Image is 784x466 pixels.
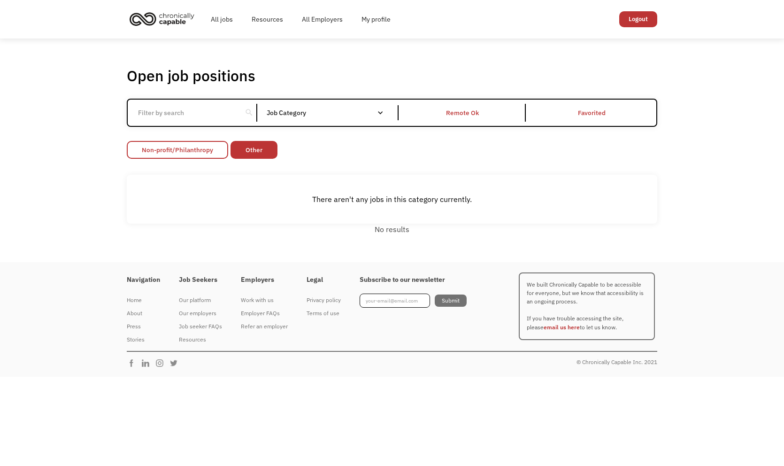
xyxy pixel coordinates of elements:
[127,276,160,284] h4: Navigation
[155,358,169,368] img: Chronically Capable Instagram Page
[179,333,222,346] a: Resources
[519,272,655,340] p: We built Chronically Capable to be accessible for everyone, but we know that accessibility is an ...
[241,307,288,320] a: Employer FAQs
[360,294,430,308] input: your-email@email.com
[127,307,160,320] a: About
[307,295,341,306] div: Privacy policy
[307,307,341,320] a: Terms of use
[131,194,653,205] div: There aren't any jobs in this category currently.
[360,276,467,284] h4: Subscribe to our newsletter
[292,4,352,34] a: All Employers
[127,333,160,346] a: Stories
[619,11,657,27] a: Logout
[242,4,292,34] a: Resources
[127,8,201,29] a: home
[399,100,527,126] a: Remote Ok
[528,100,656,126] a: Favorited
[231,141,277,159] a: Other
[576,357,657,368] div: © Chronically Capable Inc. 2021
[307,294,341,307] a: Privacy policy
[127,99,657,127] form: Email Form
[446,107,479,118] div: Remote Ok
[127,308,160,319] div: About
[241,295,288,306] div: Work with us
[179,307,222,320] a: Our employers
[245,106,254,120] div: search
[127,320,160,333] a: Press
[241,320,288,333] a: Refer an employer
[307,276,341,284] h4: Legal
[267,105,393,120] div: Job Category
[127,224,657,235] div: No results
[352,4,400,34] a: My profile
[307,308,341,319] div: Terms of use
[127,66,255,85] h1: Open job positions
[544,324,580,331] a: email us here
[201,4,242,34] a: All jobs
[127,294,160,307] a: Home
[127,321,160,332] div: Press
[127,8,197,29] img: Chronically Capable logo
[360,294,467,308] form: Footer Newsletter
[141,358,155,368] img: Chronically Capable Linkedin Page
[179,276,222,284] h4: Job Seekers
[241,294,288,307] a: Work with us
[169,358,183,368] img: Chronically Capable Twitter Page
[132,104,237,122] input: Filter by search
[435,295,467,307] input: Submit
[241,276,288,284] h4: Employers
[179,295,222,306] div: Our platform
[179,320,222,333] a: Job seeker FAQs
[241,308,288,319] div: Employer FAQs
[127,334,160,345] div: Stories
[179,308,222,319] div: Our employers
[179,334,222,345] div: Resources
[127,358,141,368] img: Chronically Capable Facebook Page
[179,294,222,307] a: Our platform
[127,141,228,159] a: Non-profit/Philanthropy
[127,295,160,306] div: Home
[241,321,288,332] div: Refer an employer
[179,321,222,332] div: Job seeker FAQs
[267,109,393,116] div: Job Category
